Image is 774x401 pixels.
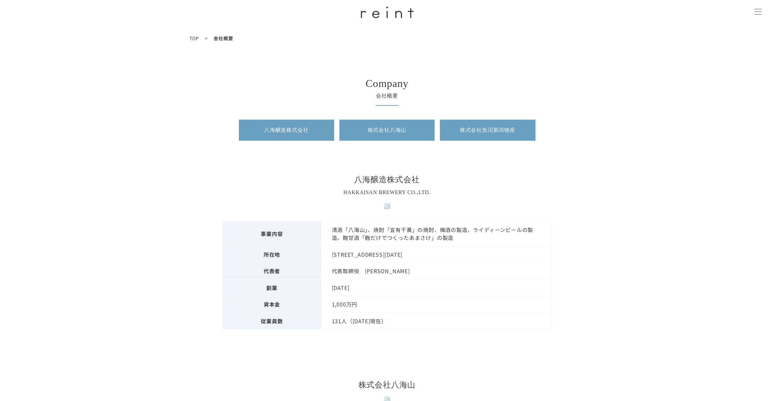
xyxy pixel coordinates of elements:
[239,78,535,89] h2: Company
[321,246,552,263] td: [STREET_ADDRESS][DATE]
[321,279,552,296] td: [DATE]
[321,313,552,329] td: 131人（[DATE]現在）
[239,92,535,100] span: 会社概要
[222,313,321,329] th: 従業員数
[343,189,431,195] span: HAKKAISAN BREWERY CO.,LTD.
[239,120,334,141] a: 八海醸造株式会社
[222,174,552,209] h3: 八海醸造株式会社
[222,221,321,246] th: 事業内容
[361,7,414,18] img: ロゴ
[321,221,552,246] td: 清酒「八海山」、焼酎「宜有千萬」の焼酎、梅酒の製造、ライディーンビールの製造、麹甘酒「麹だけでつくったあまさけ」の製造
[222,296,321,313] th: 資本金
[321,296,552,313] td: 1,000万円
[222,279,321,296] th: 創業
[321,263,552,279] td: 代表取締役 [PERSON_NAME]
[189,35,199,42] a: TOP
[222,263,321,279] th: 代表者
[222,246,321,263] th: 所在地
[440,120,535,141] a: 株式会社魚沼新潟物産
[339,120,435,141] a: 株式会社八海山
